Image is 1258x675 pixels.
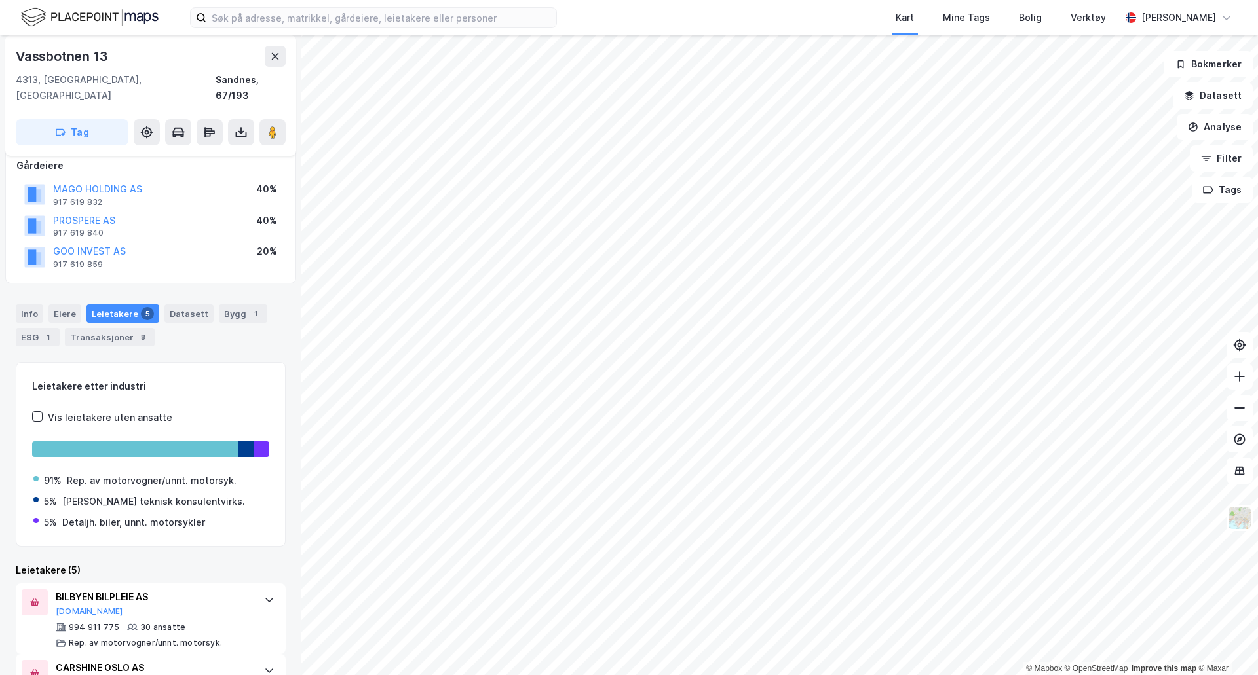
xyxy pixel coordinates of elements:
[41,331,54,344] div: 1
[53,259,103,270] div: 917 619 859
[53,197,102,208] div: 917 619 832
[257,244,277,259] div: 20%
[44,515,57,530] div: 5%
[1026,664,1062,673] a: Mapbox
[1190,145,1253,172] button: Filter
[44,494,57,509] div: 5%
[21,6,159,29] img: logo.f888ab2527a4732fd821a326f86c7f29.svg
[48,410,172,426] div: Vis leietakere uten ansatte
[256,213,277,228] div: 40%
[16,119,128,145] button: Tag
[943,10,990,26] div: Mine Tags
[140,622,185,632] div: 30 ansatte
[44,473,62,488] div: 91%
[1192,177,1253,203] button: Tags
[1019,10,1042,26] div: Bolig
[1164,51,1253,77] button: Bokmerker
[219,304,267,323] div: Bygg
[32,378,269,394] div: Leietakere etter industri
[48,304,81,323] div: Eiere
[16,304,43,323] div: Info
[16,562,286,578] div: Leietakere (5)
[86,304,159,323] div: Leietakere
[56,589,251,605] div: BILBYEN BILPLEIE AS
[1173,82,1253,109] button: Datasett
[249,307,262,320] div: 1
[1192,612,1258,675] iframe: Chat Widget
[16,328,60,346] div: ESG
[1071,10,1106,26] div: Verktøy
[1132,664,1196,673] a: Improve this map
[1065,664,1128,673] a: OpenStreetMap
[62,515,205,530] div: Detaljh. biler, unnt. motorsykler
[216,72,286,103] div: Sandnes, 67/193
[16,46,110,67] div: Vassbotnen 13
[164,304,214,323] div: Datasett
[16,158,285,173] div: Gårdeiere
[136,331,149,344] div: 8
[206,8,556,27] input: Søk på adresse, matrikkel, gårdeiere, leietakere eller personer
[56,606,123,617] button: [DOMAIN_NAME]
[896,10,914,26] div: Kart
[16,72,216,103] div: 4313, [GEOGRAPHIC_DATA], [GEOGRAPHIC_DATA]
[256,181,277,197] div: 40%
[53,228,104,238] div: 917 619 840
[67,473,237,488] div: Rep. av motorvogner/unnt. motorsyk.
[1192,612,1258,675] div: Kontrollprogram for chat
[1141,10,1216,26] div: [PERSON_NAME]
[62,494,245,509] div: [PERSON_NAME] teknisk konsulentvirks.
[65,328,155,346] div: Transaksjoner
[69,622,119,632] div: 994 911 775
[69,638,222,648] div: Rep. av motorvogner/unnt. motorsyk.
[141,307,154,320] div: 5
[1177,114,1253,140] button: Analyse
[1227,505,1252,530] img: Z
